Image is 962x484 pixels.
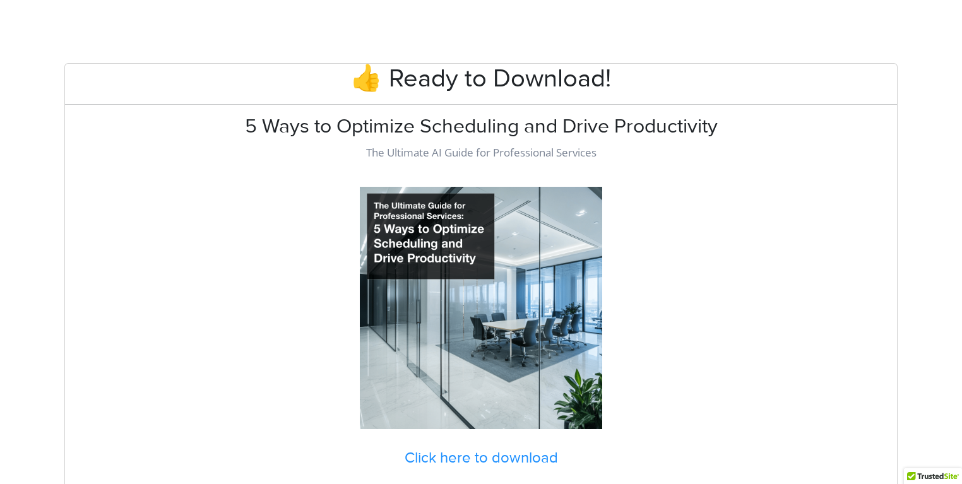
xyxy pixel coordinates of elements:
[65,144,897,162] p: The Ultimate AI Guide for Professional Services
[65,115,897,139] h2: 5 Ways to Optimize Scheduling and Drive Productivity
[355,182,607,434] img: Download the AI Guide for Professional Services
[65,64,897,94] h1: 👍 Ready to Download!
[65,449,897,468] a: Click here to download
